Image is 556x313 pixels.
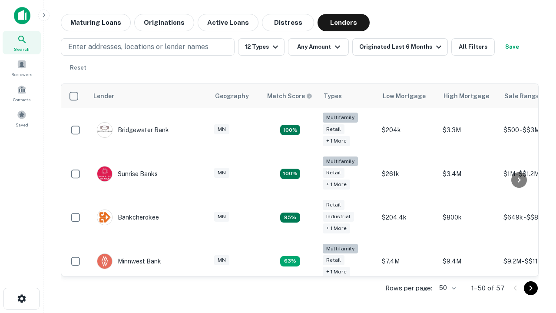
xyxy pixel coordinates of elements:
button: Active Loans [198,14,258,31]
div: Matching Properties: 17, hasApolloMatch: undefined [280,125,300,135]
div: Minnwest Bank [97,253,161,269]
button: 12 Types [238,38,285,56]
td: $204k [377,108,438,152]
button: Reset [64,59,92,77]
a: Search [3,31,41,54]
div: Types [324,91,342,101]
div: + 1 more [323,180,350,190]
div: 50 [436,282,457,294]
div: Retail [323,168,344,178]
div: + 1 more [323,136,350,146]
p: Rows per page: [385,283,432,293]
div: MN [214,168,229,178]
th: High Mortgage [438,84,499,108]
div: Multifamily [323,113,358,123]
div: Bankcherokee [97,210,159,225]
img: picture [97,210,112,225]
button: Distress [262,14,314,31]
div: Lender [93,91,114,101]
div: Multifamily [323,244,358,254]
button: Originations [134,14,194,31]
th: Low Mortgage [377,84,438,108]
button: Go to next page [524,281,538,295]
th: Geography [210,84,262,108]
span: Contacts [13,96,30,103]
th: Lender [88,84,210,108]
div: Low Mortgage [383,91,426,101]
th: Types [318,84,377,108]
div: MN [214,212,229,222]
div: Retail [323,255,344,265]
button: Lenders [318,14,370,31]
div: MN [214,124,229,134]
div: Matching Properties: 11, hasApolloMatch: undefined [280,169,300,179]
a: Contacts [3,81,41,105]
td: $261k [377,152,438,196]
div: Bridgewater Bank [97,122,169,138]
button: All Filters [451,38,495,56]
div: + 1 more [323,267,350,277]
div: Matching Properties: 9, hasApolloMatch: undefined [280,213,300,223]
span: Search [14,46,30,53]
div: Retail [323,200,344,210]
img: picture [97,254,112,269]
div: Sunrise Banks [97,166,158,182]
img: picture [97,123,112,137]
td: $204.4k [377,196,438,240]
td: $3.4M [438,152,499,196]
td: $9.4M [438,240,499,283]
p: Enter addresses, locations or lender names [68,42,208,52]
iframe: Chat Widget [513,243,556,285]
th: Capitalize uses an advanced AI algorithm to match your search with the best lender. The match sco... [262,84,318,108]
div: + 1 more [323,223,350,233]
div: Capitalize uses an advanced AI algorithm to match your search with the best lender. The match sco... [267,91,312,101]
button: Enter addresses, locations or lender names [61,38,235,56]
p: 1–50 of 57 [471,283,505,293]
div: Retail [323,124,344,134]
div: Geography [215,91,249,101]
button: Maturing Loans [61,14,131,31]
h6: Match Score [267,91,311,101]
td: $800k [438,196,499,240]
a: Borrowers [3,56,41,80]
div: Multifamily [323,156,358,166]
button: Save your search to get updates of matches that match your search criteria. [498,38,526,56]
div: Industrial [323,212,354,222]
img: picture [97,166,112,181]
span: Saved [16,121,28,128]
div: High Mortgage [443,91,489,101]
div: Sale Range [504,91,539,101]
a: Saved [3,107,41,130]
span: Borrowers [11,71,32,78]
div: MN [214,255,229,265]
td: $7.4M [377,240,438,283]
button: Any Amount [288,38,349,56]
div: Matching Properties: 6, hasApolloMatch: undefined [280,256,300,266]
img: capitalize-icon.png [14,7,30,24]
div: Originated Last 6 Months [359,42,444,52]
td: $3.3M [438,108,499,152]
button: Originated Last 6 Months [352,38,448,56]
